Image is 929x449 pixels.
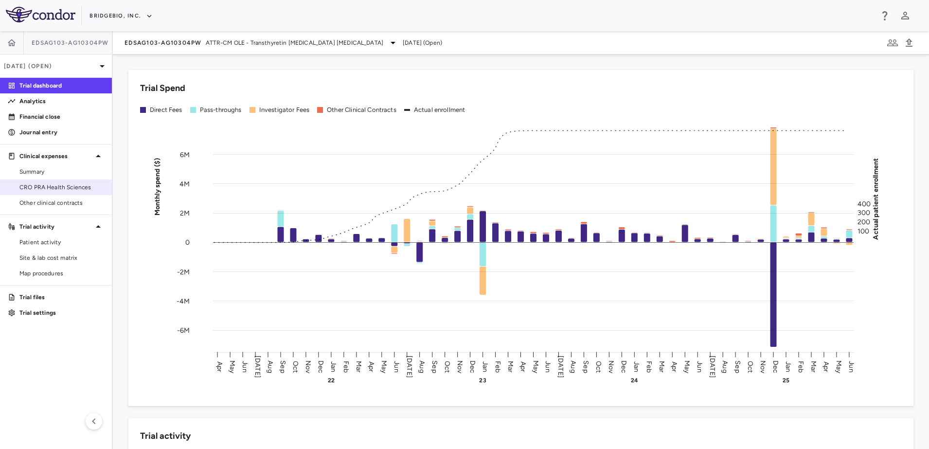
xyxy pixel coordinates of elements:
span: EDSAG103-AG10304PW [32,39,109,47]
div: Investigator Fees [259,106,310,114]
text: [DATE] [556,356,565,378]
p: Analytics [19,97,104,106]
tspan: 4M [179,180,190,188]
button: BridgeBio, Inc. [89,8,153,24]
text: Nov [759,360,767,373]
tspan: -6M [177,326,190,335]
p: Trial settings [19,308,104,317]
span: Site & lab cost matrix [19,253,104,262]
img: logo-full-SnFGN8VE.png [6,7,75,22]
text: Nov [607,360,615,373]
text: Nov [304,360,312,373]
span: ATTR-CM OLE - Transthyretin [MEDICAL_DATA] [MEDICAL_DATA] [206,38,384,47]
span: Patient activity [19,238,104,247]
text: May [228,360,236,373]
tspan: -4M [177,297,190,305]
text: Jan [481,361,489,372]
text: Mar [658,360,666,372]
tspan: 400 [858,199,871,208]
text: 25 [783,377,789,384]
text: May [532,360,540,373]
text: May [835,360,843,373]
text: Sep [733,360,742,373]
text: May [380,360,388,373]
text: Sep [279,360,287,373]
text: Oct [746,360,754,372]
p: Financial close [19,112,104,121]
text: Jan [329,361,338,372]
text: Jun [241,361,249,372]
text: Jan [784,361,792,372]
text: Feb [342,360,350,372]
text: Mar [355,360,363,372]
tspan: 300 [858,209,870,217]
text: [DATE] [405,356,413,378]
text: Apr [822,361,830,372]
text: Dec [468,360,477,373]
p: Trial dashboard [19,81,104,90]
p: [DATE] (Open) [4,62,96,71]
text: [DATE] [708,356,716,378]
div: Pass-throughs [200,106,242,114]
tspan: 0 [185,238,190,247]
text: 22 [328,377,335,384]
text: Feb [797,360,805,372]
tspan: -2M [177,268,190,276]
text: Jun [696,361,704,372]
text: Apr [215,361,224,372]
p: Trial activity [19,222,92,231]
text: Apr [367,361,375,372]
text: Jun [544,361,552,372]
span: Other clinical contracts [19,198,104,207]
span: Summary [19,167,104,176]
span: EDSAG103-AG10304PW [125,39,202,47]
tspan: Monthly spend ($) [153,158,161,216]
span: CRO PRA Health Sciences [19,183,104,192]
text: 24 [631,377,638,384]
text: Apr [519,361,527,372]
text: Dec [317,360,325,373]
text: Jan [632,361,641,372]
tspan: 2M [180,209,190,217]
tspan: Actual patient enrollment [872,158,880,239]
text: 23 [479,377,486,384]
text: Sep [430,360,439,373]
text: Oct [291,360,300,372]
text: Aug [721,360,729,373]
text: May [683,360,691,373]
p: Trial files [19,293,104,302]
text: Aug [266,360,274,373]
text: Aug [569,360,577,373]
span: [DATE] (Open) [403,38,442,47]
div: Direct Fees [150,106,182,114]
text: Sep [582,360,590,373]
text: Feb [645,360,653,372]
text: Oct [594,360,603,372]
tspan: 6M [180,150,190,159]
span: Map procedures [19,269,104,278]
text: Nov [456,360,464,373]
text: Mar [809,360,818,372]
tspan: 100 [858,227,869,235]
div: Actual enrollment [414,106,465,114]
text: Apr [670,361,679,372]
p: Journal entry [19,128,104,137]
text: Oct [443,360,451,372]
text: Mar [506,360,515,372]
text: Jun [847,361,856,372]
text: Feb [494,360,502,372]
h6: Trial Spend [140,82,185,95]
h6: Trial activity [140,430,191,443]
text: Jun [393,361,401,372]
div: Other Clinical Contracts [327,106,396,114]
text: Dec [771,360,780,373]
p: Clinical expenses [19,152,92,161]
text: [DATE] [253,356,262,378]
text: Aug [418,360,426,373]
tspan: 200 [858,218,870,226]
text: Dec [620,360,628,373]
